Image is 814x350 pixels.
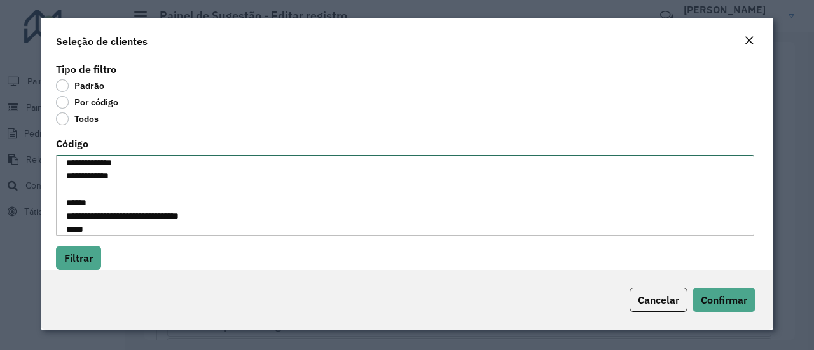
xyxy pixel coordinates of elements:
[56,79,104,92] label: Padrão
[56,34,148,49] h4: Seleção de clientes
[744,36,754,46] em: Fechar
[693,288,755,312] button: Confirmar
[740,33,758,50] button: Close
[638,293,679,306] span: Cancelar
[56,136,88,151] label: Código
[56,246,101,270] button: Filtrar
[630,288,687,312] button: Cancelar
[56,96,118,109] label: Por código
[56,62,116,77] label: Tipo de filtro
[56,112,99,125] label: Todos
[701,293,747,306] span: Confirmar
